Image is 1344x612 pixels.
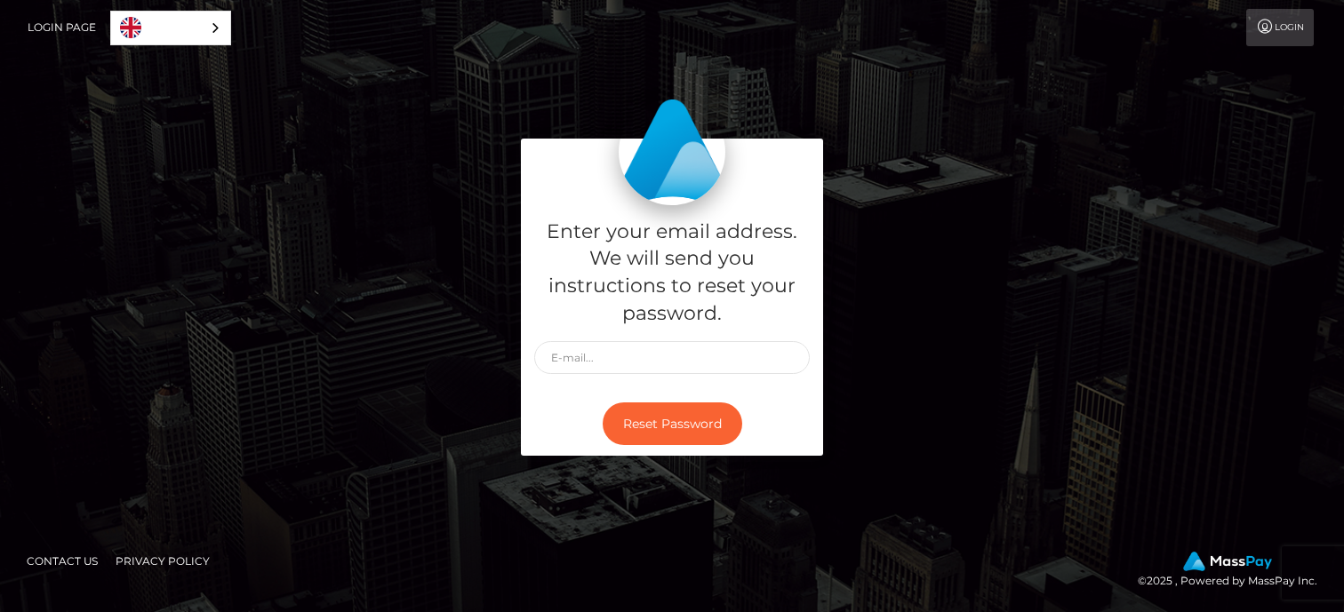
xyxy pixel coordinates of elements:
[534,341,810,374] input: E-mail...
[1183,552,1272,571] img: MassPay
[111,12,230,44] a: English
[108,547,217,575] a: Privacy Policy
[534,219,810,328] h5: Enter your email address. We will send you instructions to reset your password.
[603,402,742,446] button: Reset Password
[1138,552,1331,591] div: © 2025 , Powered by MassPay Inc.
[20,547,105,575] a: Contact Us
[110,11,231,45] div: Language
[28,9,96,46] a: Login Page
[110,11,231,45] aside: Language selected: English
[1246,9,1314,46] a: Login
[619,99,725,205] img: MassPay Login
